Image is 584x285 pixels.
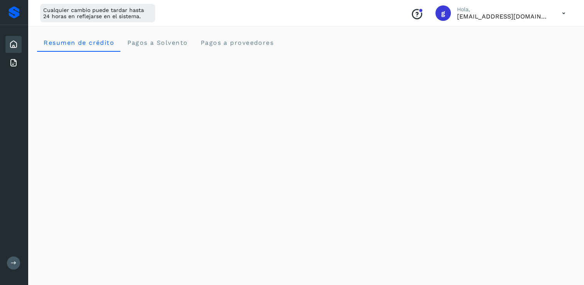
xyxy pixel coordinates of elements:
span: Resumen de crédito [43,39,114,46]
p: gcervantes@transportesteb.com [457,13,550,20]
span: Pagos a Solvento [127,39,188,46]
div: Facturas [5,54,22,71]
div: Cualquier cambio puede tardar hasta 24 horas en reflejarse en el sistema. [40,4,155,22]
p: Hola, [457,6,550,13]
span: Pagos a proveedores [200,39,274,46]
div: Inicio [5,36,22,53]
